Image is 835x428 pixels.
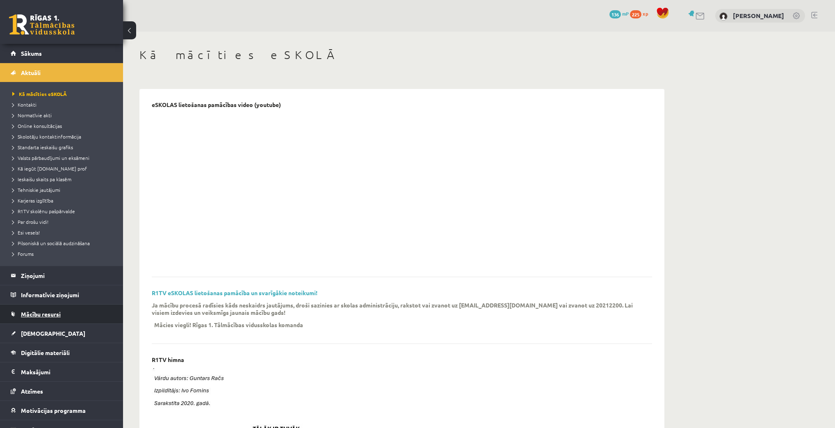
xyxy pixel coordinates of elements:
[21,50,42,57] span: Sākums
[12,112,115,119] a: Normatīvie akti
[152,289,317,296] a: R1TV eSKOLAS lietošanas pamācība un svarīgākie noteikumi!
[12,133,115,140] a: Skolotāju kontaktinformācija
[11,343,113,362] a: Digitālie materiāli
[12,112,52,118] span: Normatīvie akti
[21,407,86,414] span: Motivācijas programma
[630,10,652,17] a: 225 xp
[622,10,629,17] span: mP
[12,197,115,204] a: Karjeras izglītība
[733,11,784,20] a: [PERSON_NAME]
[154,321,191,328] p: Mācies viegli!
[643,10,648,17] span: xp
[11,44,113,63] a: Sākums
[21,349,70,356] span: Digitālie materiāli
[21,310,61,318] span: Mācību resursi
[630,10,641,18] span: 225
[9,14,75,35] a: Rīgas 1. Tālmācības vidusskola
[12,143,115,151] a: Standarta ieskaišu grafiks
[11,382,113,401] a: Atzīmes
[12,250,115,257] a: Forums
[12,165,87,172] span: Kā iegūt [DOMAIN_NAME] prof
[12,176,71,182] span: Ieskaišu skaits pa klasēm
[12,187,60,193] span: Tehniskie jautājumi
[152,356,184,363] p: R1TV himna
[12,218,115,225] a: Par drošu vidi!
[12,208,75,214] span: R1TV skolēnu pašpārvalde
[11,401,113,420] a: Motivācijas programma
[11,362,113,381] a: Maksājumi
[12,197,53,204] span: Karjeras izglītība
[152,301,640,316] p: Ja mācību procesā radīsies kāds neskaidrs jautājums, droši sazinies ar skolas administrāciju, rak...
[21,285,113,304] legend: Informatīvie ziņojumi
[12,175,115,183] a: Ieskaišu skaits pa klasēm
[719,12,728,20] img: Pāvels Grišāns
[11,266,113,285] a: Ziņojumi
[12,144,73,150] span: Standarta ieskaišu grafiks
[11,324,113,343] a: [DEMOGRAPHIC_DATA]
[11,63,113,82] a: Aktuāli
[12,90,115,98] a: Kā mācīties eSKOLĀ
[12,239,115,247] a: Pilsoniskā un sociālā audzināšana
[12,123,62,129] span: Online konsultācijas
[11,285,113,304] a: Informatīvie ziņojumi
[11,305,113,323] a: Mācību resursi
[609,10,629,17] a: 136 mP
[12,229,115,236] a: Esi vesels!
[12,165,115,172] a: Kā iegūt [DOMAIN_NAME] prof
[12,133,81,140] span: Skolotāju kontaktinformācija
[12,101,37,108] span: Kontakti
[21,330,85,337] span: [DEMOGRAPHIC_DATA]
[21,362,113,381] legend: Maksājumi
[139,48,664,62] h1: Kā mācīties eSKOLĀ
[12,229,40,236] span: Esi vesels!
[12,154,115,162] a: Valsts pārbaudījumi un eksāmeni
[12,186,115,194] a: Tehniskie jautājumi
[12,91,67,97] span: Kā mācīties eSKOLĀ
[12,155,89,161] span: Valsts pārbaudījumi un eksāmeni
[12,207,115,215] a: R1TV skolēnu pašpārvalde
[12,240,90,246] span: Pilsoniskā un sociālā audzināšana
[152,101,281,108] p: eSKOLAS lietošanas pamācības video (youtube)
[12,101,115,108] a: Kontakti
[21,69,41,76] span: Aktuāli
[21,387,43,395] span: Atzīmes
[192,321,303,328] p: Rīgas 1. Tālmācības vidusskolas komanda
[21,266,113,285] legend: Ziņojumi
[12,219,48,225] span: Par drošu vidi!
[12,250,34,257] span: Forums
[609,10,621,18] span: 136
[12,122,115,130] a: Online konsultācijas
